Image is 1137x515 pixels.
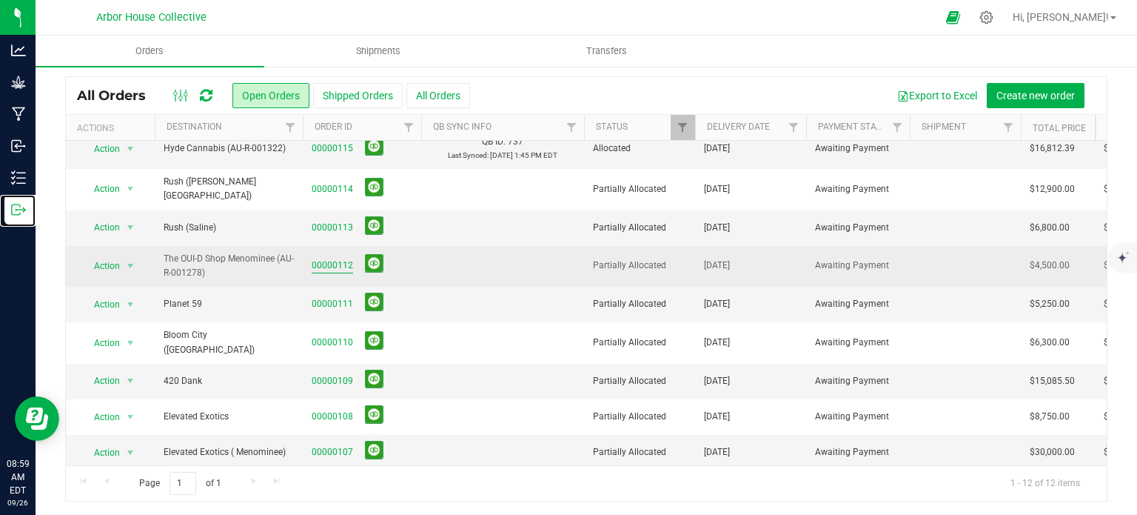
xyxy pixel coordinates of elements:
span: Awaiting Payment [815,374,901,388]
span: Partially Allocated [593,297,686,311]
span: [DATE] [704,221,730,235]
a: Status [596,122,628,132]
button: Open Orders [232,83,309,108]
span: select [121,179,140,199]
span: $30,000.00 [1030,445,1075,459]
span: Transfers [566,44,647,58]
button: All Orders [406,83,470,108]
span: Rush ([PERSON_NAME][GEOGRAPHIC_DATA]) [164,175,294,203]
span: Elevated Exotics ( Menominee) [164,445,294,459]
a: Total Price [1033,123,1086,133]
span: Create new order [996,90,1075,102]
a: 00000111 [312,297,353,311]
a: 00000113 [312,221,353,235]
span: All Orders [77,87,161,104]
a: Delivery Date [707,122,770,132]
span: $6,300.00 [1030,336,1070,350]
a: 00000114 [312,182,353,196]
a: Filter [278,115,303,140]
inline-svg: Analytics [11,43,26,58]
a: Filter [560,115,584,140]
span: select [121,333,140,353]
span: $16,812.39 [1030,142,1075,156]
span: 1 - 12 of 12 items [999,472,1092,494]
span: Action [81,217,121,238]
div: Actions [77,123,149,133]
span: Action [81,407,121,428]
span: Planet 59 [164,297,294,311]
span: Orders [115,44,184,58]
a: 00000109 [312,374,353,388]
iframe: Resource center [15,396,59,441]
span: Partially Allocated [593,410,686,424]
span: QB ID: [482,136,506,147]
span: Awaiting Payment [815,445,901,459]
span: Partially Allocated [593,336,686,350]
span: Action [81,333,121,353]
a: Destination [167,122,222,132]
span: [DATE] [704,410,730,424]
span: $5,250.00 [1030,297,1070,311]
span: Last Synced: [448,151,489,159]
inline-svg: Inventory [11,170,26,185]
span: Action [81,179,121,199]
span: Bloom City ([GEOGRAPHIC_DATA]) [164,328,294,356]
a: Payment Status [818,122,892,132]
span: select [121,256,140,276]
span: Partially Allocated [593,445,686,459]
a: Transfers [492,36,721,67]
span: select [121,139,140,159]
a: 00000108 [312,410,353,424]
inline-svg: Manufacturing [11,107,26,122]
a: 00000115 [312,142,353,156]
a: Shipment [922,122,966,132]
span: $8,750.00 [1030,410,1070,424]
a: 00000112 [312,259,353,273]
span: Arbor House Collective [96,11,207,24]
span: Awaiting Payment [815,182,901,196]
span: Partially Allocated [593,259,686,273]
span: Action [81,371,121,391]
span: Awaiting Payment [815,410,901,424]
span: Action [81,256,121,276]
a: Shipments [264,36,493,67]
div: Manage settings [977,10,996,24]
span: Rush (Saline) [164,221,294,235]
a: 00000107 [312,445,353,459]
p: 09/26 [7,497,29,508]
span: $4,500.00 [1030,259,1070,273]
span: Allocated [593,142,686,156]
a: QB Sync Info [433,122,492,132]
span: $15,085.50 [1030,374,1075,388]
span: The OUI-D Shop Menominee (AU-R-001278) [164,252,294,280]
span: $6,800.00 [1030,221,1070,235]
span: select [121,371,140,391]
span: [DATE] [704,297,730,311]
span: Awaiting Payment [815,297,901,311]
span: Partially Allocated [593,182,686,196]
span: Shipments [336,44,420,58]
span: Awaiting Payment [815,142,901,156]
a: Filter [782,115,806,140]
a: Order ID [315,122,352,132]
span: Awaiting Payment [815,336,901,350]
span: Page of 1 [127,472,233,495]
span: select [121,294,140,315]
button: Export to Excel [888,83,987,108]
button: Shipped Orders [313,83,403,108]
a: Orders [36,36,264,67]
inline-svg: Grow [11,75,26,90]
button: Create new order [987,83,1084,108]
span: [DATE] [704,336,730,350]
span: [DATE] 1:45 PM EDT [490,151,557,159]
span: select [121,407,140,428]
span: Elevated Exotics [164,410,294,424]
span: [DATE] [704,142,730,156]
span: Partially Allocated [593,221,686,235]
span: 420 Dank [164,374,294,388]
a: Filter [671,115,695,140]
span: Action [81,442,121,463]
input: 1 [170,472,196,495]
span: 737 [508,136,523,147]
span: Action [81,139,121,159]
